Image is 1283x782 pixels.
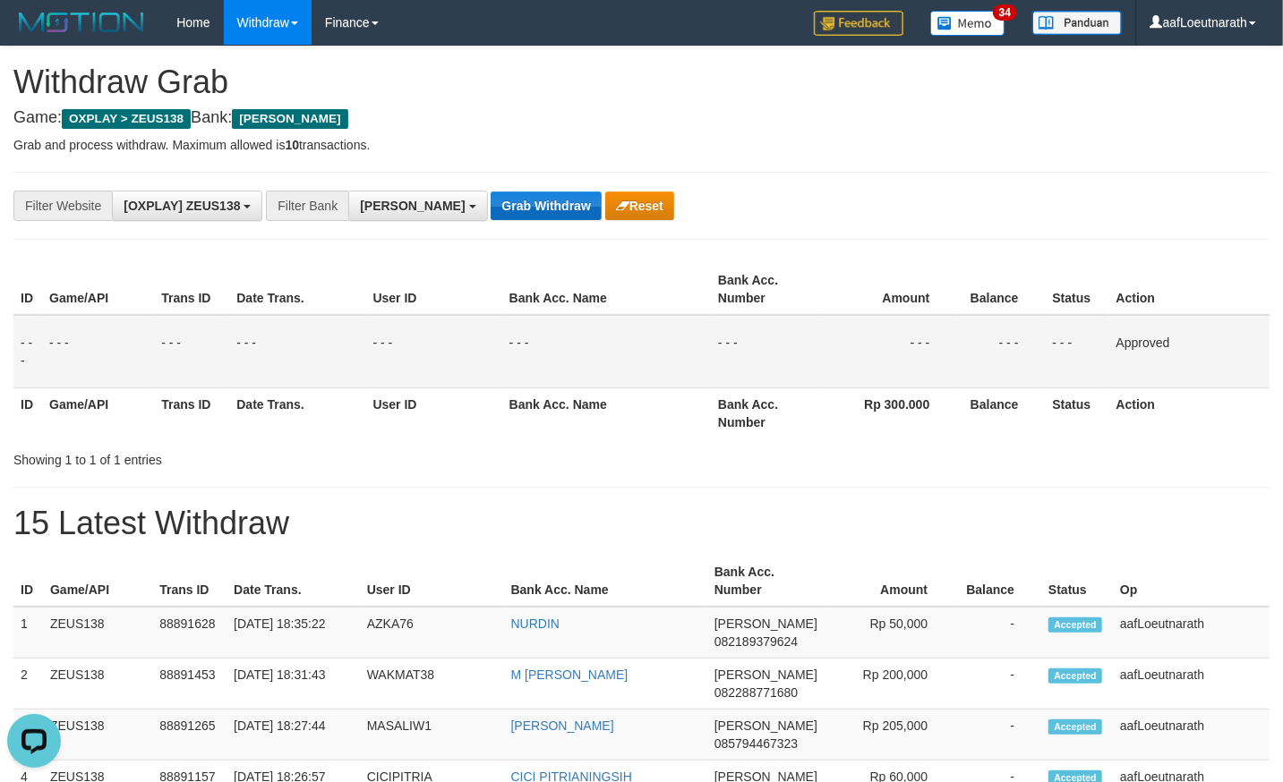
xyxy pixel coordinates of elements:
[511,616,560,631] a: NURDIN
[266,191,348,221] div: Filter Bank
[1109,264,1270,315] th: Action
[360,199,465,213] span: [PERSON_NAME]
[1109,387,1270,438] th: Action
[502,387,711,438] th: Bank Acc. Name
[152,556,227,607] th: Trans ID
[112,191,262,221] button: [OXPLAY] ZEUS138
[348,191,487,221] button: [PERSON_NAME]
[43,710,152,761] td: ZEUS138
[1032,11,1122,35] img: panduan.png
[954,556,1041,607] th: Balance
[13,387,42,438] th: ID
[825,556,954,607] th: Amount
[13,506,1270,541] h1: 15 Latest Withdraw
[360,607,504,659] td: AZKA76
[227,659,360,710] td: [DATE] 18:31:43
[823,315,956,388] td: - - -
[956,387,1045,438] th: Balance
[825,710,954,761] td: Rp 205,000
[43,607,152,659] td: ZEUS138
[1046,264,1109,315] th: Status
[1046,315,1109,388] td: - - -
[714,634,798,649] span: Copy 082189379624 to clipboard
[154,315,229,388] td: - - -
[227,607,360,659] td: [DATE] 18:35:22
[993,4,1017,21] span: 34
[714,736,798,751] span: Copy 085794467323 to clipboard
[229,264,365,315] th: Date Trans.
[1113,556,1270,607] th: Op
[154,264,229,315] th: Trans ID
[711,315,823,388] td: - - -
[7,7,61,61] button: Open LiveChat chat widget
[1113,710,1270,761] td: aafLoeutnarath
[43,556,152,607] th: Game/API
[956,264,1045,315] th: Balance
[13,315,42,388] td: - - -
[502,315,711,388] td: - - -
[1046,387,1109,438] th: Status
[1048,617,1102,633] span: Accepted
[954,607,1041,659] td: -
[814,11,903,36] img: Feedback.jpg
[714,616,817,631] span: [PERSON_NAME]
[13,607,43,659] td: 1
[152,710,227,761] td: 88891265
[954,659,1041,710] td: -
[13,659,43,710] td: 2
[1113,607,1270,659] td: aafLoeutnarath
[13,556,43,607] th: ID
[42,264,154,315] th: Game/API
[504,556,707,607] th: Bank Acc. Name
[491,191,601,220] button: Grab Withdraw
[285,138,299,152] strong: 10
[152,607,227,659] td: 88891628
[707,556,825,607] th: Bank Acc. Number
[1113,659,1270,710] td: aafLoeutnarath
[956,315,1045,388] td: - - -
[13,9,150,36] img: MOTION_logo.png
[43,659,152,710] td: ZEUS138
[232,109,347,129] span: [PERSON_NAME]
[13,264,42,315] th: ID
[229,387,365,438] th: Date Trans.
[62,109,191,129] span: OXPLAY > ZEUS138
[823,264,956,315] th: Amount
[13,109,1270,127] h4: Game: Bank:
[227,710,360,761] td: [DATE] 18:27:44
[13,191,112,221] div: Filter Website
[154,387,229,438] th: Trans ID
[13,64,1270,100] h1: Withdraw Grab
[360,659,504,710] td: WAKMAT38
[714,685,798,700] span: Copy 082288771680 to clipboard
[954,710,1041,761] td: -
[823,387,956,438] th: Rp 300.000
[605,191,674,220] button: Reset
[366,264,502,315] th: User ID
[711,387,823,438] th: Bank Acc. Number
[1109,315,1270,388] td: Approved
[930,11,1005,36] img: Button%20Memo.svg
[42,387,154,438] th: Game/API
[714,718,817,733] span: [PERSON_NAME]
[227,556,360,607] th: Date Trans.
[511,667,629,682] a: M [PERSON_NAME]
[711,264,823,315] th: Bank Acc. Number
[366,315,502,388] td: - - -
[360,710,504,761] td: MASALIW1
[366,387,502,438] th: User ID
[1041,556,1113,607] th: Status
[825,607,954,659] td: Rp 50,000
[1048,719,1102,735] span: Accepted
[360,556,504,607] th: User ID
[13,444,521,469] div: Showing 1 to 1 of 1 entries
[511,718,614,733] a: [PERSON_NAME]
[1048,668,1102,684] span: Accepted
[714,667,817,682] span: [PERSON_NAME]
[229,315,365,388] td: - - -
[13,136,1270,154] p: Grab and process withdraw. Maximum allowed is transactions.
[152,659,227,710] td: 88891453
[825,659,954,710] td: Rp 200,000
[502,264,711,315] th: Bank Acc. Name
[124,199,240,213] span: [OXPLAY] ZEUS138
